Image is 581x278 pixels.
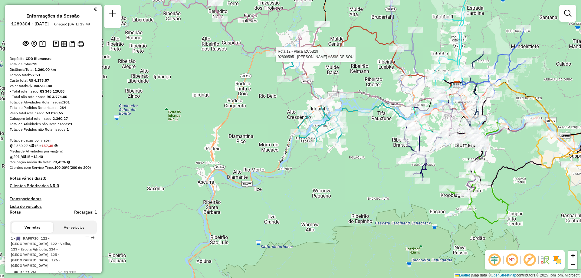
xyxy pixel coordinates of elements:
[286,48,301,54] div: Atividade não roteirizada - ALAIDE MARIA STOLFI
[60,40,68,48] button: Visualizar relatório de Roteirização
[491,273,517,277] a: OpenStreetMap
[34,67,56,72] strong: 1.260,00 km
[74,210,97,215] h4: Recargas: 1
[10,72,97,78] div: Tempo total:
[10,144,13,148] i: Cubagem total roteirizado
[23,236,38,240] span: RAF8710
[487,253,502,267] span: Ocultar deslocamento
[10,165,54,170] span: Clientes com Service Time:
[11,21,49,27] h6: 1289304 - [DATE]
[562,7,574,19] a: Exibir filtros
[10,78,97,83] div: Custo total:
[10,61,97,67] div: Total de rotas:
[21,39,30,49] button: Exibir sessão original
[67,127,69,132] strong: 1
[10,89,97,94] div: - Total roteirizado:
[33,154,43,159] strong: 13,40
[57,183,59,188] strong: 0
[454,273,581,278] div: Map data © contributors,© 2025 TomTom, Microsoft
[522,253,537,267] span: Exibir rótulo
[10,67,97,72] div: Distância Total:
[107,7,119,21] a: Nova sessão e pesquisa
[28,78,49,83] strong: R$ 4.178,57
[64,270,94,276] td: 32,33%
[453,80,461,88] img: CDD Blumenau
[85,236,89,240] em: Opções
[63,100,70,104] strong: 201
[54,165,70,170] strong: 100,00%
[11,222,53,233] button: Ver rotas
[70,165,91,170] strong: (200 de 200)
[553,255,562,265] img: Exibir/Ocultar setores
[471,273,472,277] span: |
[10,116,97,121] div: Cubagem total roteirizado:
[455,273,470,277] a: Leaflet
[453,80,461,88] img: FAD Blumenau
[10,56,97,61] div: Depósito:
[10,83,97,89] div: Valor total:
[505,253,519,267] span: Ocultar NR
[10,94,97,100] div: - Total não roteirizado:
[53,116,68,121] strong: 2.360,27
[41,143,53,148] strong: 157,35
[11,236,71,268] span: 1 -
[52,21,92,27] div: Criação: [DATE] 19:49
[26,56,51,61] strong: CDD Blumenau
[10,183,97,188] h4: Clientes Priorizados NR:
[27,13,80,19] h4: Informações da Sessão
[10,196,97,201] h4: Transportadoras
[568,260,577,269] a: Zoom out
[568,251,577,260] a: Zoom in
[54,144,57,148] i: Meta Caixas/viagem: 216,22 Diferença: -58,87
[52,39,60,49] button: Logs desbloquear sessão
[53,222,95,233] button: Ver veículos
[58,271,62,274] i: % de utilização do peso
[30,39,38,49] button: Centralizar mapa no depósito ou ponto de apoio
[38,39,47,49] button: Painel de Sugestão
[53,160,66,164] strong: 73,45%
[571,261,575,268] span: −
[70,122,72,126] strong: 1
[30,144,34,148] i: Total de rotas
[10,210,21,215] a: Rotas
[10,127,97,132] div: Total de Pedidos não Roteirizados:
[22,155,26,159] i: Total de rotas
[10,138,97,143] div: Total de caixas por viagem:
[571,252,575,259] span: +
[10,204,97,209] h4: Lista de veículos
[10,149,97,154] div: Média de Atividades por viagem:
[11,236,71,268] span: | 121 - [GEOGRAPHIC_DATA], 122 - Velha, 123 - Escola Agrícola, 124 - [GEOGRAPHIC_DATA], 125 - [GE...
[10,143,97,149] div: 2.360,27 / 15 =
[540,255,550,265] img: Fluxo de ruas
[10,110,97,116] div: Peso total roteirizado:
[10,105,97,110] div: Total de Pedidos Roteirizados:
[20,270,57,276] td: 54,75 KM
[47,94,67,99] strong: R$ 3.774,00
[33,62,37,66] strong: 15
[40,89,64,93] strong: R$ 345.129,88
[68,40,76,48] button: Visualizar Romaneio
[14,271,18,274] i: Distância Total
[94,5,97,12] a: Clique aqui para minimizar o painel
[27,83,52,88] strong: R$ 348.903,88
[91,236,94,240] em: Rota exportada
[10,160,51,164] span: Ocupação média da frota:
[46,111,63,115] strong: 63.828,65
[10,154,97,159] div: 201 / 15 =
[67,160,70,164] em: Média calculada utilizando a maior ocupação (%Peso ou %Cubagem) de cada rota da sessão. Rotas cro...
[60,105,66,110] strong: 284
[10,100,97,105] div: Total de Atividades Roteirizadas:
[76,40,85,48] button: Imprimir Rotas
[44,175,46,181] strong: 0
[10,121,97,127] div: Total de Atividades não Roteirizadas:
[30,73,40,77] strong: 92:53
[10,155,13,159] i: Total de Atividades
[10,176,97,181] h4: Rotas vários dias:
